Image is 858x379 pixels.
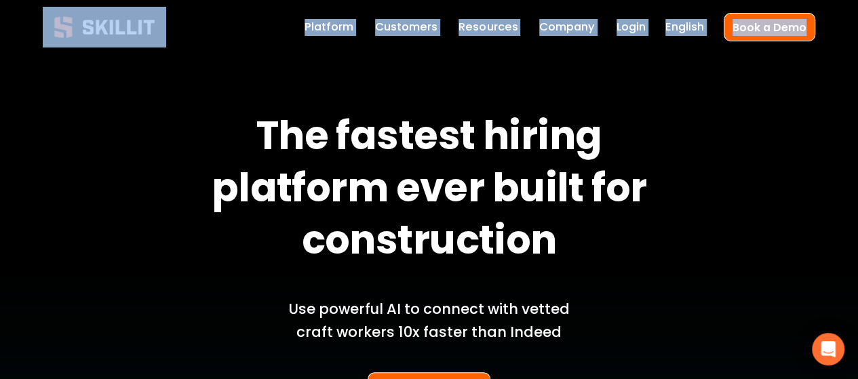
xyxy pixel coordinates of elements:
span: Resources [459,19,518,36]
strong: The fastest hiring platform ever built for construction [212,106,655,277]
span: English [665,19,704,36]
a: folder dropdown [459,18,518,37]
img: Skillit [43,7,166,47]
p: Use powerful AI to connect with vetted craft workers 10x faster than Indeed [271,298,588,344]
div: language picker [665,18,704,37]
a: Customers [375,18,437,37]
a: Company [539,18,595,37]
div: Open Intercom Messenger [812,333,844,365]
a: Platform [305,18,353,37]
a: Book a Demo [724,13,815,41]
a: Login [617,18,646,37]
